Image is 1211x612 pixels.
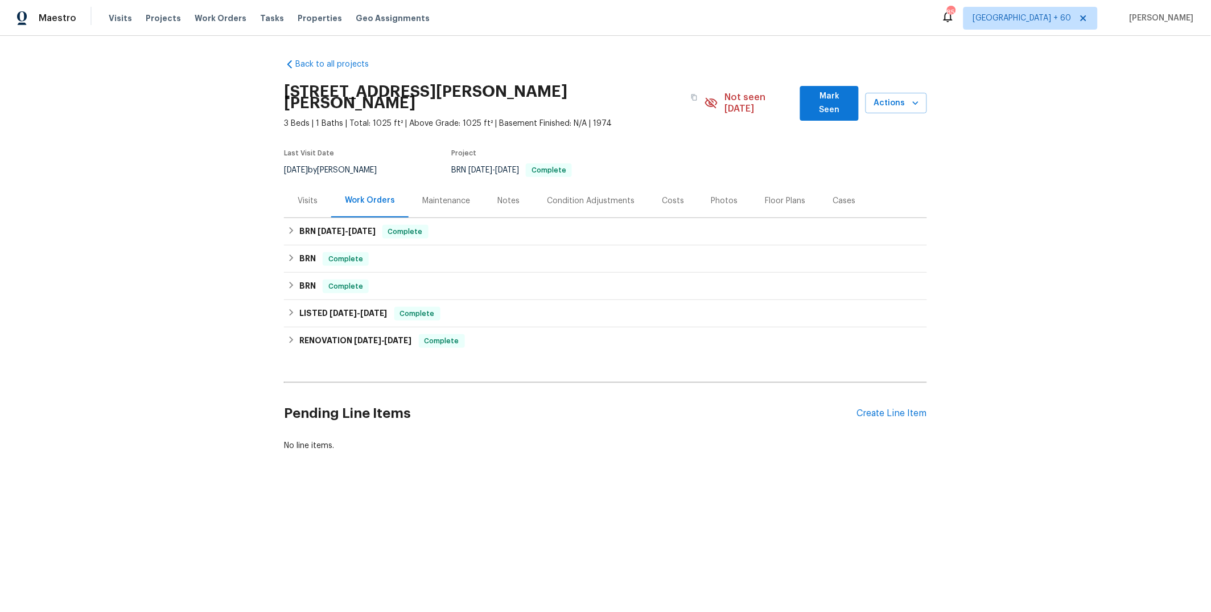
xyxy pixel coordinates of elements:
span: Complete [324,281,368,292]
div: Cases [833,195,856,207]
span: [GEOGRAPHIC_DATA] + 60 [973,13,1072,24]
div: BRN Complete [284,245,927,273]
span: [DATE] [468,166,492,174]
div: BRN [DATE]-[DATE]Complete [284,218,927,245]
div: LISTED [DATE]-[DATE]Complete [284,300,927,327]
span: Last Visit Date [284,150,334,157]
h6: BRN [299,280,316,293]
span: [PERSON_NAME] [1125,13,1194,24]
span: [DATE] [284,166,308,174]
button: Mark Seen [800,86,859,121]
span: - [329,309,388,317]
span: [DATE] [348,227,376,235]
span: Complete [527,167,571,174]
h2: Pending Line Items [284,387,857,440]
span: 3 Beds | 1 Baths | Total: 1025 ft² | Above Grade: 1025 ft² | Basement Finished: N/A | 1974 [284,118,705,129]
span: Visits [109,13,132,24]
div: Work Orders [345,195,395,206]
span: Geo Assignments [356,13,430,24]
span: Complete [420,335,464,347]
span: Complete [384,226,427,237]
span: BRN [451,166,572,174]
div: No line items. [284,440,927,451]
div: Condition Adjustments [547,195,635,207]
div: BRN Complete [284,273,927,300]
div: 858 [947,7,955,18]
span: [DATE] [385,336,412,344]
span: [DATE] [495,166,519,174]
span: [DATE] [329,309,357,317]
div: Notes [497,195,520,207]
span: Not seen [DATE] [725,92,794,114]
span: Project [451,150,476,157]
h6: BRN [299,252,316,266]
span: Maestro [39,13,76,24]
h2: [STREET_ADDRESS][PERSON_NAME][PERSON_NAME] [284,86,684,109]
span: - [354,336,412,344]
div: Maintenance [422,195,470,207]
span: Properties [298,13,342,24]
a: Back to all projects [284,59,393,70]
span: - [318,227,376,235]
span: [DATE] [318,227,345,235]
div: by [PERSON_NAME] [284,163,390,177]
div: Visits [298,195,318,207]
span: Complete [324,253,368,265]
span: - [468,166,519,174]
h6: RENOVATION [299,334,412,348]
span: Mark Seen [809,89,850,117]
span: [DATE] [360,309,388,317]
div: RENOVATION [DATE]-[DATE]Complete [284,327,927,355]
span: [DATE] [354,336,381,344]
span: Tasks [260,14,284,22]
div: Photos [711,195,738,207]
div: Costs [662,195,684,207]
div: Create Line Item [857,408,927,419]
div: Floor Plans [765,195,806,207]
span: Actions [875,96,918,110]
span: Work Orders [195,13,246,24]
h6: BRN [299,225,376,239]
span: Complete [396,308,439,319]
button: Actions [866,93,927,114]
button: Copy Address [684,87,705,108]
span: Projects [146,13,181,24]
h6: LISTED [299,307,388,321]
